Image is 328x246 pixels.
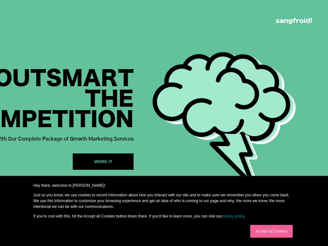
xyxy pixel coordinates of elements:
[33,213,295,219] p: If you're cool with this, hit the Accept all Cookies button down there. If you'd like to learn mo...
[33,183,295,188] p: Hey there, welcome to [PERSON_NAME]!
[276,18,312,24] img: logo
[73,153,134,170] a: WORK IT
[33,192,295,209] p: Just so you know, we use cookies to record information about how you interact with our site and t...
[250,225,293,238] a: Accept all Cookies
[94,159,112,165] div: WORK IT
[222,214,244,218] a: privacy policy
